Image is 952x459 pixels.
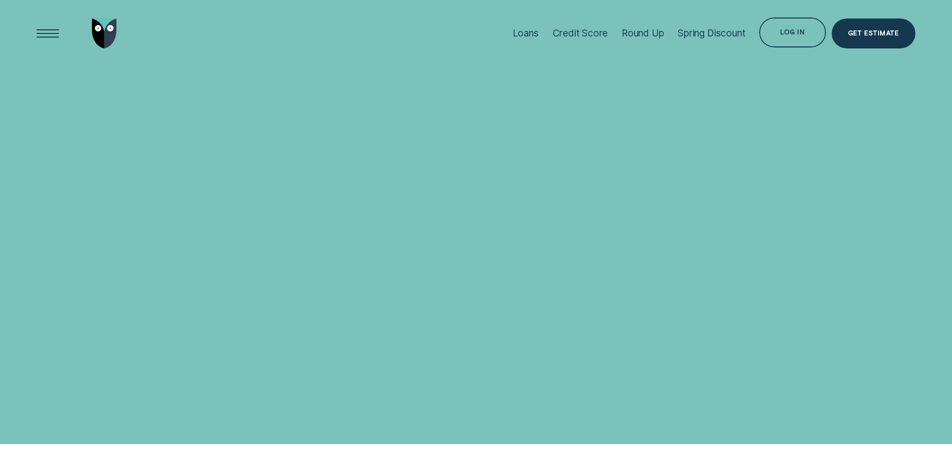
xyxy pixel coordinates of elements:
[553,27,608,39] div: Credit Score
[832,18,916,48] a: Get Estimate
[622,27,664,39] div: Round Up
[92,18,117,48] img: Wisr
[33,18,63,48] button: Open Menu
[513,27,539,39] div: Loans
[36,105,324,244] h4: Steering the Wisr vision
[759,17,826,47] button: Log in
[678,27,745,39] div: Spring Discount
